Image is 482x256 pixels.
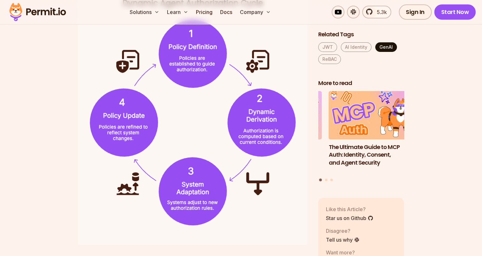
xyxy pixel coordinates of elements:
h2: Related Tags [318,31,404,39]
a: GenAI [375,42,397,52]
img: Prisma ORM Data Filtering with ReBAC [236,91,322,139]
button: Learn [164,6,191,18]
li: 3 of 3 [236,91,322,175]
img: The Ultimate Guide to MCP Auth: Identity, Consent, and Agent Security [329,91,415,139]
h3: The Ultimate Guide to MCP Auth: Identity, Consent, and Agent Security [329,143,415,167]
button: Go to slide 2 [325,179,327,181]
img: Permit logo [6,1,69,23]
a: Sign In [399,4,432,20]
a: JWT [318,42,337,52]
button: Go to slide 3 [330,179,333,181]
a: Pricing [193,6,215,18]
li: 1 of 3 [329,91,415,175]
a: AI Identity [341,42,371,52]
button: Solutions [127,6,162,18]
h2: More to read [318,79,404,87]
a: Tell us why [326,236,360,243]
a: 5.3k [362,6,391,18]
a: Docs [218,6,235,18]
p: Like this Article? [326,205,373,213]
a: Star us on Github [326,214,373,222]
p: Disagree? [326,227,360,234]
a: Start Now [434,4,476,20]
a: The Ultimate Guide to MCP Auth: Identity, Consent, and Agent SecurityThe Ultimate Guide to MCP Au... [329,91,415,175]
button: Go to slide 1 [319,179,322,181]
span: 5.3k [373,8,387,16]
div: Posts [318,91,404,182]
button: Company [237,6,273,18]
h3: Prisma ORM Data Filtering with ReBAC [236,143,322,159]
a: ReBAC [318,54,341,64]
p: Want more? [326,248,376,256]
